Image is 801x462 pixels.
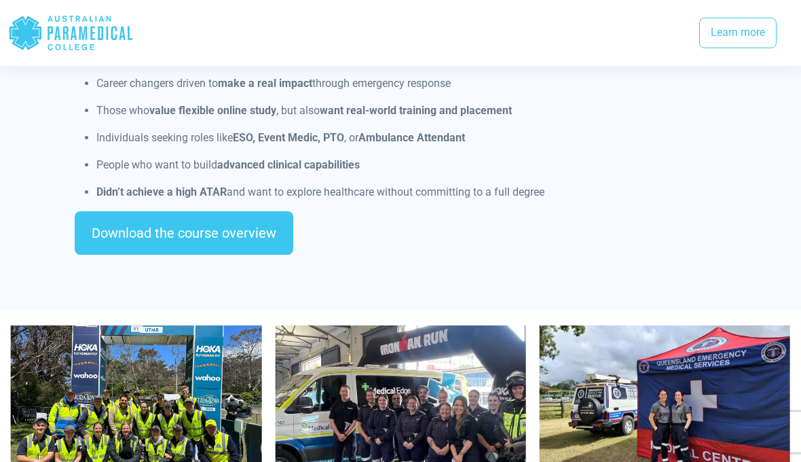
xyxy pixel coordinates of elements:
a: Download the course overview [75,211,293,255]
strong: ESO, Event Medic, PTO [233,131,344,144]
p: Individuals seeking roles like , or [96,130,726,146]
strong: Didn’t achieve a high ATAR [96,185,227,198]
div: Australian Paramedical College [8,11,134,55]
strong: make a real impact [218,77,312,90]
strong: Ambulance Attendant [358,131,465,144]
p: Career changers driven to through emergency response [96,75,726,92]
strong: want real-world training and placement [320,104,512,117]
p: and want to explore healthcare without committing to a full degree [96,184,726,200]
p: Those who , but also [96,103,726,119]
a: Learn more [699,18,777,49]
p: People who want to build [96,157,726,173]
strong: value flexible online study [149,104,276,117]
strong: advanced clinical capabilities [217,158,360,171]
